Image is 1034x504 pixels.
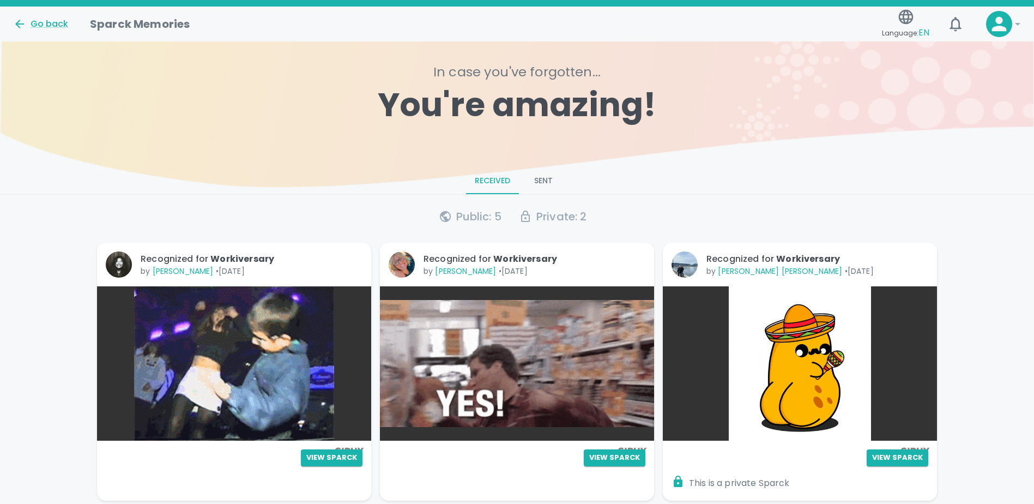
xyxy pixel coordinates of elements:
[424,253,645,266] p: Recognized for
[519,208,587,225] div: Private : 2
[706,266,928,277] p: by • [DATE]
[389,251,415,278] img: Picture of Emily Eaton
[90,15,190,33] h1: Sparck Memories
[519,168,568,194] button: Sent
[435,266,496,277] a: [PERSON_NAME]
[13,17,68,31] button: Go back
[493,253,557,265] span: Workiversary
[466,168,519,194] button: Received
[439,208,501,225] div: Public : 5
[672,475,790,492] span: This is a private Sparck
[867,447,933,454] img: Powered by GIPHY
[776,253,840,265] span: Workiversary
[210,253,274,265] span: Workiversary
[584,447,650,454] img: Powered by GIPHY
[301,447,367,454] img: Powered by GIPHY
[867,449,928,466] button: View Sparck
[663,286,937,441] img: SI1ppA1gni69FCNYgL
[141,266,362,277] p: by • [DATE]
[706,253,928,266] p: Recognized for
[106,251,132,278] img: Picture of Angel Coloyan
[301,449,362,466] button: View Sparck
[153,266,214,277] a: [PERSON_NAME]
[584,449,645,466] button: View Sparck
[97,286,371,441] img: blSTtZehjAZ8I
[918,26,929,39] span: EN
[882,26,929,40] span: Language:
[672,251,698,278] img: Picture of Anna Belle Heredia
[424,266,645,277] p: by • [DATE]
[141,253,362,266] p: Recognized for
[878,5,934,44] button: Language:EN
[380,286,654,441] img: 3ohzdIuqJoo8QdKlnW
[718,266,842,277] a: [PERSON_NAME] [PERSON_NAME]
